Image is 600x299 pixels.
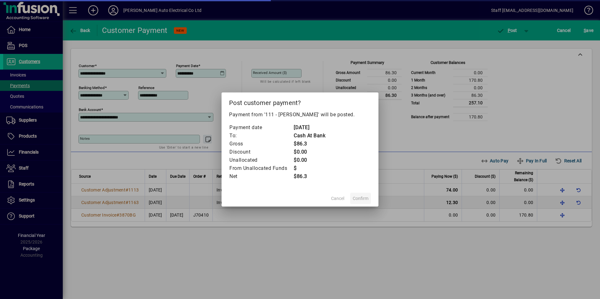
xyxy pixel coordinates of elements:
[229,156,293,164] td: Unallocated
[293,140,325,148] td: $86.3
[293,123,325,132] td: [DATE]
[229,140,293,148] td: Gross
[229,111,371,118] p: Payment from '111 - [PERSON_NAME]' will be posted.
[293,148,325,156] td: $0.00
[293,156,325,164] td: $0.00
[229,132,293,140] td: To:
[229,123,293,132] td: Payment date
[229,172,293,181] td: Net
[229,164,293,172] td: From Unallocated Funds
[293,164,325,172] td: $
[293,172,325,181] td: $86.3
[222,92,378,111] h2: Post customer payment?
[229,148,293,156] td: Discount
[293,132,325,140] td: Cash At Bank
